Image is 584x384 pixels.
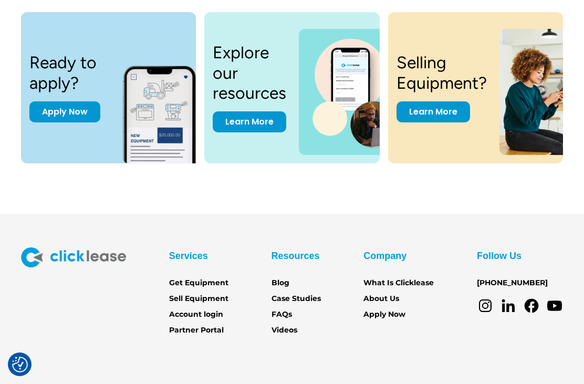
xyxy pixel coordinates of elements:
[363,277,434,289] a: What Is Clicklease
[363,309,405,320] a: Apply Now
[272,293,321,305] a: Case Studies
[363,247,406,264] div: Company
[272,309,292,320] a: FAQs
[29,101,100,122] a: Apply Now
[21,247,126,267] img: Clicklease logo
[213,111,286,132] a: Learn More
[29,53,114,93] h3: Ready to apply?
[169,247,208,264] div: Services
[272,247,320,264] div: Resources
[169,325,224,336] a: Partner Portal
[477,277,548,289] a: [PHONE_NUMBER]
[169,293,228,305] a: Sell Equipment
[122,54,215,163] img: New equipment quote on the screen of a smart phone
[213,43,286,103] h3: Explore our resources
[363,293,399,305] a: About Us
[272,277,289,289] a: Blog
[169,277,228,289] a: Get Equipment
[12,357,28,372] button: Consent Preferences
[299,29,401,155] img: a photo of a man on a laptop and a cell phone
[397,53,487,93] h3: Selling Equipment?
[272,325,297,336] a: Videos
[12,357,28,372] img: Revisit consent button
[169,309,223,320] a: Account login
[477,247,522,264] div: Follow Us
[397,101,470,122] a: Learn More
